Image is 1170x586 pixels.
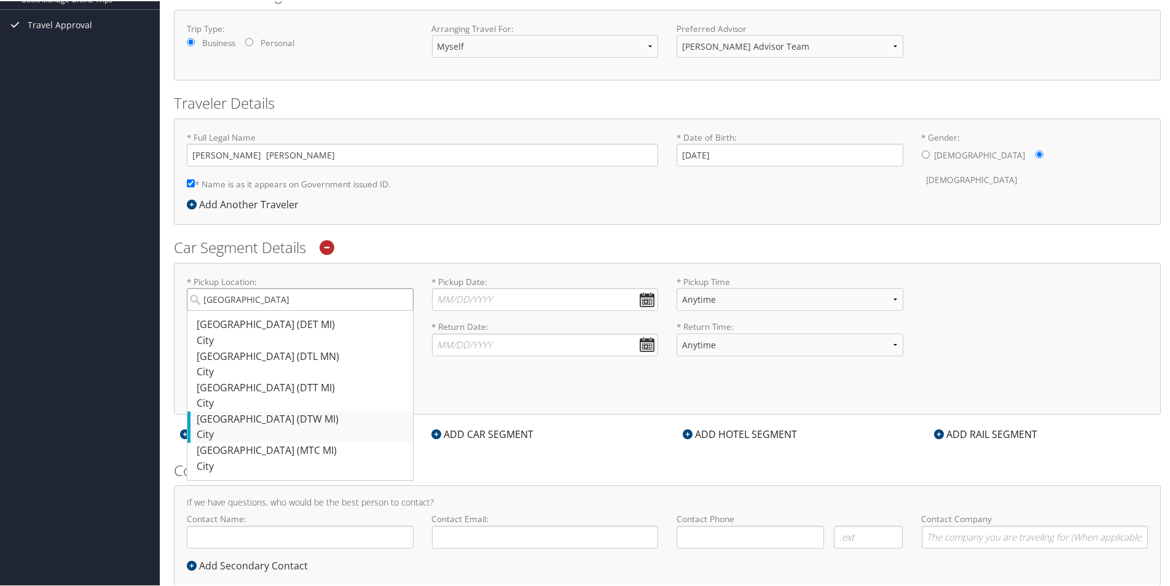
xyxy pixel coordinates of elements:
input: * Gender:[DEMOGRAPHIC_DATA][DEMOGRAPHIC_DATA] [922,149,930,157]
div: City [197,394,407,410]
div: [GEOGRAPHIC_DATA] (MTC MI) [197,442,407,458]
input: .ext [834,525,903,547]
label: * Name is as it appears on Government issued ID. [187,171,391,194]
label: Preferred Advisor [677,21,903,34]
h2: Traveler Details [174,92,1161,112]
input: * Name is as it appears on Government issued ID. [187,178,195,186]
h6: Additional Options: [187,367,1148,373]
label: Contact Name: [187,512,414,547]
div: ADD AIR SEGMENT [174,426,285,440]
label: * Date of Birth: [677,130,903,165]
div: [GEOGRAPHIC_DATA] (DTT MI) [197,379,407,395]
label: * Pickup Date: [432,275,659,310]
label: [DEMOGRAPHIC_DATA] [927,167,1018,190]
div: ADD RAIL SEGMENT [928,426,1043,440]
h5: * Denotes required field [187,392,1148,400]
label: Contact Email: [432,512,659,547]
div: Add Another Traveler [187,196,305,211]
h4: If we have questions, who would be the best person to contact? [187,497,1148,506]
div: City [197,458,407,474]
input: * Gender:[DEMOGRAPHIC_DATA][DEMOGRAPHIC_DATA] [1035,149,1043,157]
span: Travel Approval [28,9,92,39]
label: Contact Company [922,512,1148,547]
select: * Return Time: [677,332,903,355]
div: City [197,426,407,442]
select: * Pickup Time [677,287,903,310]
label: Business [202,36,235,48]
input: Contact Name: [187,525,414,547]
label: Trip Type: [187,21,414,34]
label: * Return Time: [677,319,903,364]
label: * Return Date: [432,319,659,354]
input: * Full Legal Name [187,143,658,165]
label: * Full Legal Name [187,130,658,165]
h2: Contact Details: [174,459,1161,480]
label: * Pickup Location: [187,275,414,310]
label: Personal [261,36,294,48]
div: Add Secondary Contact [187,557,314,572]
input: * Return Date: [432,332,659,355]
label: * Pickup Time [677,275,903,319]
label: [DEMOGRAPHIC_DATA] [935,143,1026,166]
div: ADD HOTEL SEGMENT [677,426,803,440]
input: Contact Company [922,525,1148,547]
label: * Gender: [922,130,1148,191]
div: [GEOGRAPHIC_DATA] (DTL MN) [197,348,407,364]
div: City [197,332,407,348]
h2: Car Segment Details [174,236,1161,257]
label: Contact Phone [677,512,903,524]
input: * Pickup Date: [432,287,659,310]
div: [GEOGRAPHIC_DATA] (DET MI) [197,316,407,332]
input: * Date of Birth: [677,143,903,165]
input: Contact Email: [432,525,659,547]
div: [GEOGRAPHIC_DATA] (DTW MI) [197,410,407,426]
input: [GEOGRAPHIC_DATA] (DET MI)City[GEOGRAPHIC_DATA] (DTL MN)City[GEOGRAPHIC_DATA] (DTT MI)City[GEOGRA... [187,287,414,310]
label: Arranging Travel For: [432,21,659,34]
div: City [197,363,407,379]
div: ADD CAR SEGMENT [425,426,540,440]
